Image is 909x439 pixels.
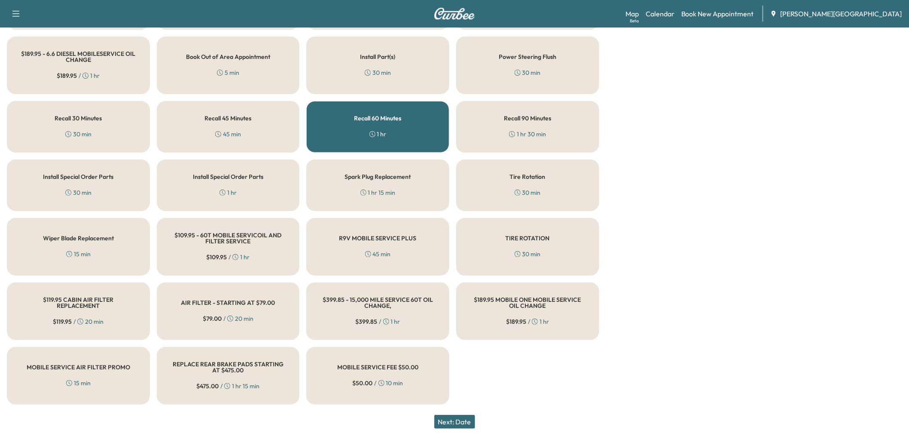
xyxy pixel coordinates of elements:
[337,364,418,370] h5: MOBILE SERVICE FEE $50.00
[504,115,551,121] h5: Recall 90 Minutes
[365,68,391,77] div: 30 min
[215,130,241,138] div: 45 min
[506,317,549,326] div: / 1 hr
[43,235,114,241] h5: Wiper Blade Replacement
[55,115,102,121] h5: Recall 30 Minutes
[506,235,550,241] h5: TIRE ROTATION
[360,188,396,197] div: 1 hr 15 min
[360,54,396,60] h5: Install Part(s)
[646,9,674,19] a: Calendar
[204,115,251,121] h5: Recall 45 Minutes
[21,297,136,309] h5: $119.95 CABIN AIR FILTER REPLACEMENT
[506,317,526,326] span: $ 189.95
[345,174,411,180] h5: Spark Plug Replacement
[53,317,104,326] div: / 20 min
[171,361,286,373] h5: REPLACE REAR BRAKE PADS STARTING AT $475.00
[196,382,259,390] div: / 1 hr 15 min
[365,250,391,258] div: 45 min
[515,250,541,258] div: 30 min
[65,130,92,138] div: 30 min
[66,379,91,387] div: 15 min
[203,314,222,323] span: $ 79.00
[217,68,239,77] div: 5 min
[27,364,130,370] h5: MOBILE SERVICE AIR FILTER PROMO
[206,253,250,261] div: / 1 hr
[515,188,541,197] div: 30 min
[470,297,585,309] h5: $189.95 MOBILE ONE MOBILE SERVICE OIL CHANGE
[510,174,546,180] h5: Tire Rotation
[434,415,475,429] button: Next: Date
[53,317,72,326] span: $ 119.95
[186,54,270,60] h5: Book Out of Area Appointment
[515,68,541,77] div: 30 min
[630,18,639,24] div: Beta
[356,317,378,326] span: $ 399.85
[193,174,263,180] h5: Install Special Order Parts
[681,9,754,19] a: Book New Appointment
[21,51,136,63] h5: $189.95 - 6.6 DIESEL MOBILESERVICE OIL CHANGE
[339,235,417,241] h5: R9V MOBILE SERVICE PLUS
[203,314,253,323] div: / 20 min
[196,382,219,390] span: $ 475.00
[781,9,902,19] span: [PERSON_NAME][GEOGRAPHIC_DATA]
[181,300,275,306] h5: AIR FILTER - STARTING AT $79.00
[57,71,77,80] span: $ 189.95
[356,317,400,326] div: / 1 hr
[206,253,227,261] span: $ 109.95
[509,130,546,138] div: 1 hr 30 min
[43,174,113,180] h5: Install Special Order Parts
[320,297,435,309] h5: $399.85 - 15,000 MILE SERVICE 60T OIL CHANGE,
[65,188,92,197] div: 30 min
[66,250,91,258] div: 15 min
[353,379,403,387] div: / 10 min
[369,130,387,138] div: 1 hr
[434,8,475,20] img: Curbee Logo
[625,9,639,19] a: MapBeta
[57,71,100,80] div: / 1 hr
[499,54,556,60] h5: Power Steering Flush
[354,115,402,121] h5: Recall 60 Minutes
[220,188,237,197] div: 1 hr
[353,379,373,387] span: $ 50.00
[171,232,286,244] h5: $109.95 - 60T MOBILE SERVICOIL AND FILTER SERVICE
